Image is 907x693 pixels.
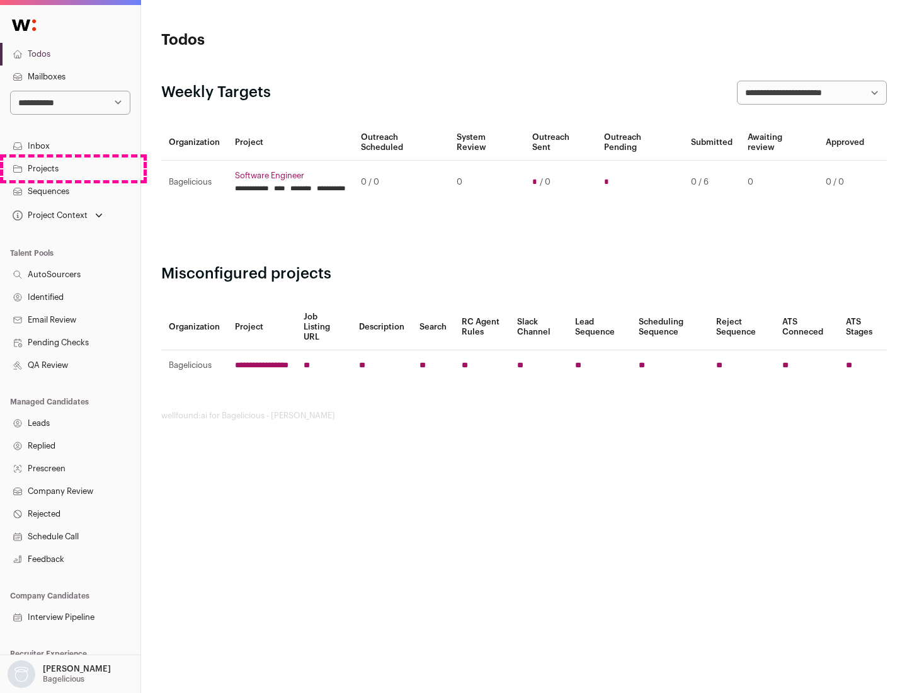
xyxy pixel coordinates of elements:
[161,350,227,381] td: Bagelicious
[161,30,403,50] h1: Todos
[631,304,709,350] th: Scheduling Sequence
[818,161,872,204] td: 0 / 0
[351,304,412,350] th: Description
[683,161,740,204] td: 0 / 6
[740,161,818,204] td: 0
[43,674,84,684] p: Bagelicious
[10,207,105,224] button: Open dropdown
[412,304,454,350] th: Search
[227,304,296,350] th: Project
[838,304,887,350] th: ATS Stages
[161,125,227,161] th: Organization
[449,161,524,204] td: 0
[353,125,449,161] th: Outreach Scheduled
[525,125,597,161] th: Outreach Sent
[235,171,346,181] a: Software Engineer
[454,304,509,350] th: RC Agent Rules
[510,304,568,350] th: Slack Channel
[296,304,351,350] th: Job Listing URL
[568,304,631,350] th: Lead Sequence
[227,125,353,161] th: Project
[353,161,449,204] td: 0 / 0
[8,660,35,688] img: nopic.png
[449,125,524,161] th: System Review
[161,411,887,421] footer: wellfound:ai for Bagelicious - [PERSON_NAME]
[161,161,227,204] td: Bagelicious
[775,304,838,350] th: ATS Conneced
[818,125,872,161] th: Approved
[596,125,683,161] th: Outreach Pending
[5,660,113,688] button: Open dropdown
[683,125,740,161] th: Submitted
[540,177,550,187] span: / 0
[740,125,818,161] th: Awaiting review
[5,13,43,38] img: Wellfound
[709,304,775,350] th: Reject Sequence
[161,83,271,103] h2: Weekly Targets
[161,264,887,284] h2: Misconfigured projects
[43,664,111,674] p: [PERSON_NAME]
[10,210,88,220] div: Project Context
[161,304,227,350] th: Organization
